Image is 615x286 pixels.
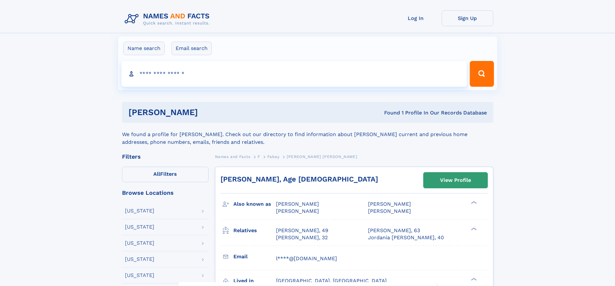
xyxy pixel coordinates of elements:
[122,10,215,28] img: Logo Names and Facts
[258,154,260,159] span: F
[469,201,477,205] div: ❯
[276,278,387,284] span: [GEOGRAPHIC_DATA], [GEOGRAPHIC_DATA]
[276,227,328,234] a: [PERSON_NAME], 49
[267,153,279,161] a: Fabay
[220,175,378,183] a: [PERSON_NAME], Age [DEMOGRAPHIC_DATA]
[233,199,276,210] h3: Also known as
[276,201,319,207] span: [PERSON_NAME]
[122,154,209,160] div: Filters
[368,201,411,207] span: [PERSON_NAME]
[123,42,165,55] label: Name search
[128,108,291,116] h1: [PERSON_NAME]
[125,224,154,230] div: [US_STATE]
[258,153,260,161] a: F
[368,227,420,234] a: [PERSON_NAME], 63
[122,190,209,196] div: Browse Locations
[424,173,487,188] a: View Profile
[276,208,319,214] span: [PERSON_NAME]
[291,109,487,116] div: Found 1 Profile In Our Records Database
[122,123,493,146] div: We found a profile for [PERSON_NAME]. Check out our directory to find information about [PERSON_N...
[121,61,467,87] input: search input
[233,251,276,262] h3: Email
[390,10,442,26] a: Log In
[125,257,154,262] div: [US_STATE]
[470,61,494,87] button: Search Button
[267,154,279,159] span: Fabay
[125,273,154,278] div: [US_STATE]
[171,42,212,55] label: Email search
[440,173,471,188] div: View Profile
[122,167,209,182] label: Filters
[125,208,154,213] div: [US_STATE]
[125,241,154,246] div: [US_STATE]
[276,234,328,241] a: [PERSON_NAME], 32
[215,153,251,161] a: Names and Facts
[368,208,411,214] span: [PERSON_NAME]
[442,10,493,26] a: Sign Up
[368,234,444,241] a: Jordania [PERSON_NAME], 40
[469,277,477,281] div: ❯
[153,171,160,177] span: All
[469,227,477,231] div: ❯
[287,154,357,159] span: [PERSON_NAME] [PERSON_NAME]
[233,225,276,236] h3: Relatives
